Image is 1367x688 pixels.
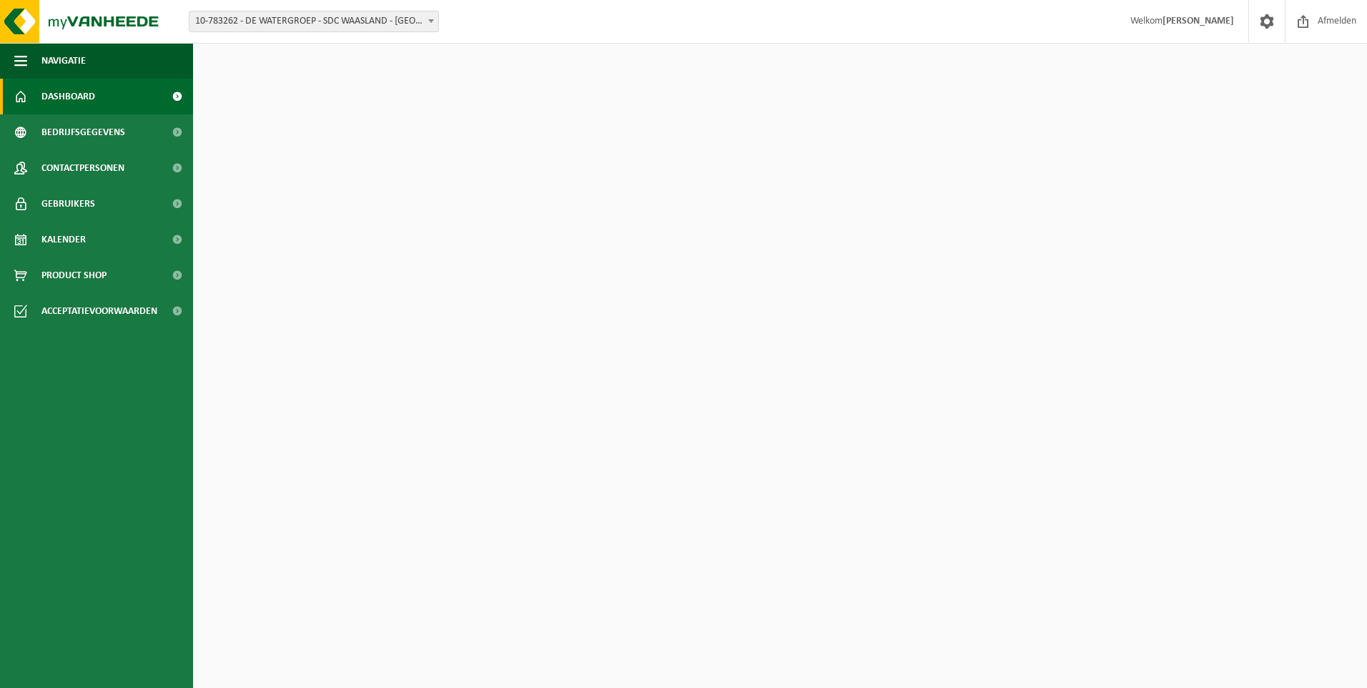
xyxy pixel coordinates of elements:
[189,11,439,32] span: 10-783262 - DE WATERGROEP - SDC WAASLAND - LOKEREN
[41,257,107,293] span: Product Shop
[41,293,157,329] span: Acceptatievoorwaarden
[41,79,95,114] span: Dashboard
[41,114,125,150] span: Bedrijfsgegevens
[189,11,438,31] span: 10-783262 - DE WATERGROEP - SDC WAASLAND - LOKEREN
[41,222,86,257] span: Kalender
[1163,16,1234,26] strong: [PERSON_NAME]
[41,186,95,222] span: Gebruikers
[41,150,124,186] span: Contactpersonen
[41,43,86,79] span: Navigatie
